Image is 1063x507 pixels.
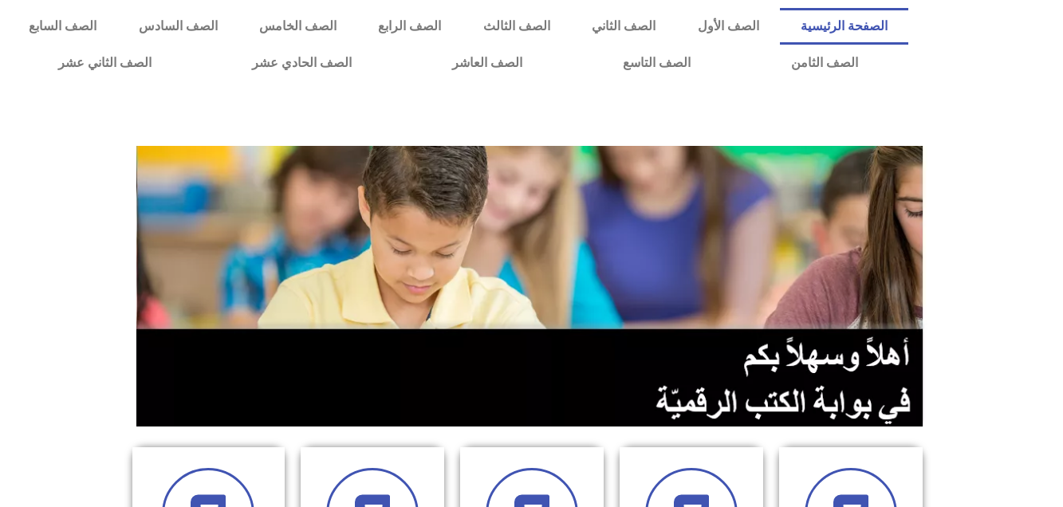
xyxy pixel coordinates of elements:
[238,8,357,45] a: الصف الخامس
[8,45,202,81] a: الصف الثاني عشر
[571,8,676,45] a: الصف الثاني
[8,8,117,45] a: الصف السابع
[117,8,238,45] a: الصف السادس
[676,8,779,45] a: الصف الأول
[402,45,573,81] a: الصف العاشر
[741,45,908,81] a: الصف الثامن
[202,45,402,81] a: الصف الحادي عشر
[463,8,571,45] a: الصف الثالث
[780,8,908,45] a: الصفحة الرئيسية
[357,8,462,45] a: الصف الرابع
[573,45,741,81] a: الصف التاسع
